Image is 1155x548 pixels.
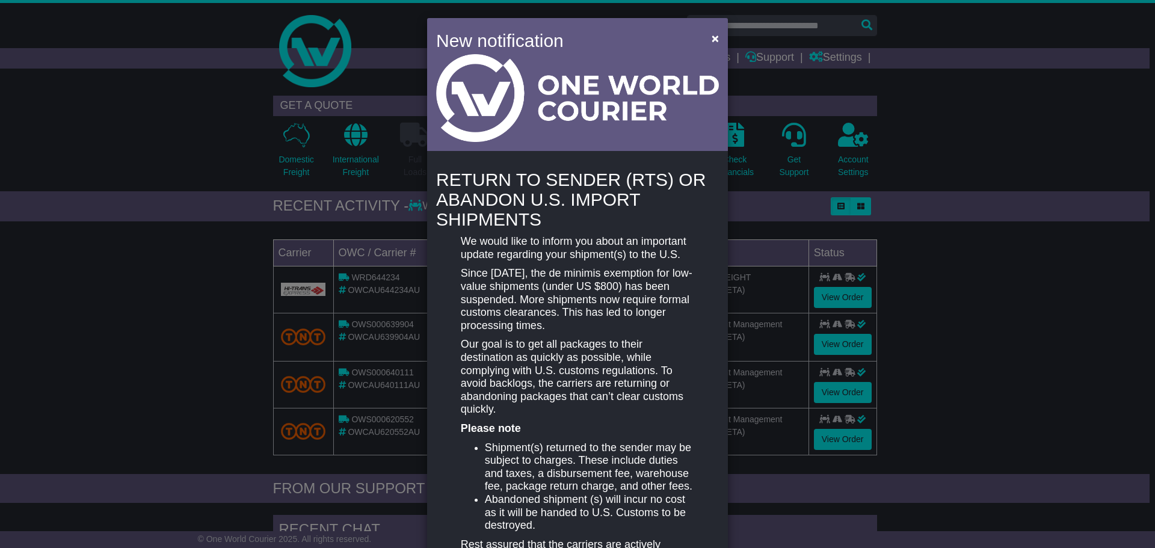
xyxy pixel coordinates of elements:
p: We would like to inform you about an important update regarding your shipment(s) to the U.S. [461,235,694,261]
p: Our goal is to get all packages to their destination as quickly as possible, while complying with... [461,338,694,416]
p: Since [DATE], the de minimis exemption for low-value shipments (under US $800) has been suspended... [461,267,694,332]
img: Light [436,54,719,142]
li: Abandoned shipment (s) will incur no cost as it will be handed to U.S. Customs to be destroyed. [485,493,694,532]
strong: Please note [461,422,521,434]
span: × [712,31,719,45]
button: Close [706,26,725,51]
li: Shipment(s) returned to the sender may be subject to charges. These include duties and taxes, a d... [485,442,694,493]
h4: RETURN TO SENDER (RTS) OR ABANDON U.S. IMPORT SHIPMENTS [436,170,719,229]
h4: New notification [436,27,694,54]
